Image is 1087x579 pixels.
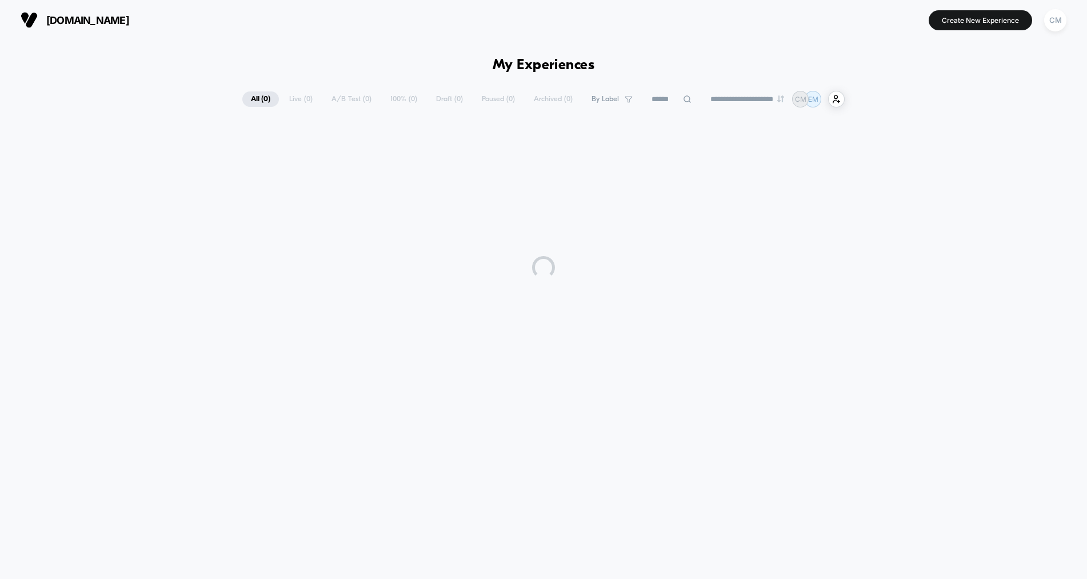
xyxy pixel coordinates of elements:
button: CM [1041,9,1070,32]
span: By Label [592,95,619,103]
img: end [777,95,784,102]
p: EM [808,95,818,103]
p: CM [795,95,806,103]
h1: My Experiences [493,57,595,74]
div: CM [1044,9,1066,31]
button: Create New Experience [929,10,1032,30]
button: [DOMAIN_NAME] [17,11,133,29]
span: [DOMAIN_NAME] [46,14,129,26]
img: Visually logo [21,11,38,29]
span: All ( 0 ) [242,91,279,107]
